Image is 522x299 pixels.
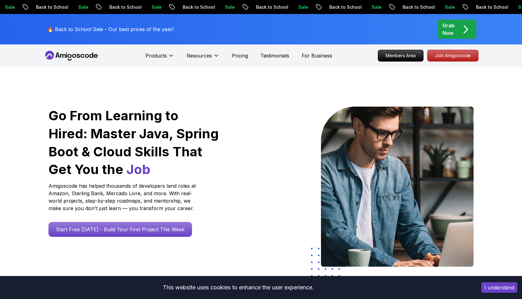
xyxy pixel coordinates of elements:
h1: Go From Learning to Hired: Master Java, Spring Boot & Cloud Skills That Get You the [48,107,220,178]
a: Join Amigoscode [427,50,478,62]
p: Amigoscode has helped thousands of developers land roles at Amazon, Starling Bank, Mercado Livre,... [48,182,198,212]
p: Back to School [365,4,408,10]
p: Sale [408,4,428,10]
p: Sale [481,4,501,10]
a: Testimonials [260,52,289,59]
p: Back to School [439,4,481,10]
button: Products [145,52,174,64]
p: Members Area [378,50,423,61]
a: Start Free [DATE] - Build Your First Project This Week [48,222,192,237]
p: Products [145,52,167,59]
p: Back to School [72,4,114,10]
p: Sale [114,4,134,10]
p: Sale [188,4,208,10]
p: Join Amigoscode [428,50,478,61]
a: Pricing [232,52,248,59]
div: This website uses cookies to enhance the user experience. [5,281,472,294]
span: Job [126,161,150,177]
button: Resources [187,52,219,64]
p: 🔥 Back to School Sale - Our best prices of the year! [47,25,174,33]
p: Back to School [219,4,261,10]
p: Back to School [145,4,188,10]
p: Back to School [292,4,334,10]
p: Sale [261,4,281,10]
p: Sale [334,4,354,10]
a: For Business [302,52,332,59]
p: Sale [41,4,61,10]
p: Resources [187,52,212,59]
p: Grab Now [442,22,455,37]
a: Members Area [378,50,424,62]
img: hero [321,107,474,267]
button: Accept cookies [481,282,517,293]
